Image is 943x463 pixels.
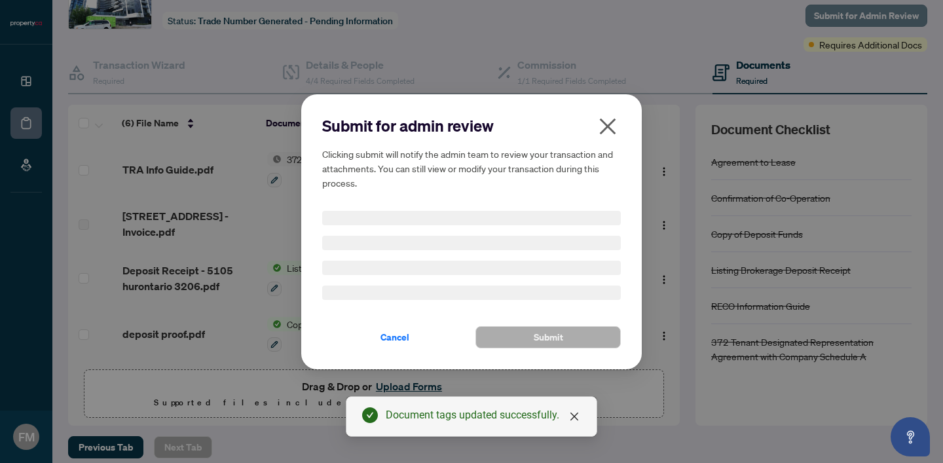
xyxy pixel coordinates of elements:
div: Document tags updated successfully. [386,407,581,423]
span: close [597,116,618,137]
span: Cancel [380,327,409,348]
a: Close [567,409,582,424]
span: close [569,411,580,422]
button: Cancel [322,326,468,348]
span: check-circle [362,407,378,423]
button: Submit [475,326,621,348]
h5: Clicking submit will notify the admin team to review your transaction and attachments. You can st... [322,147,621,190]
h2: Submit for admin review [322,115,621,136]
button: Open asap [891,417,930,456]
